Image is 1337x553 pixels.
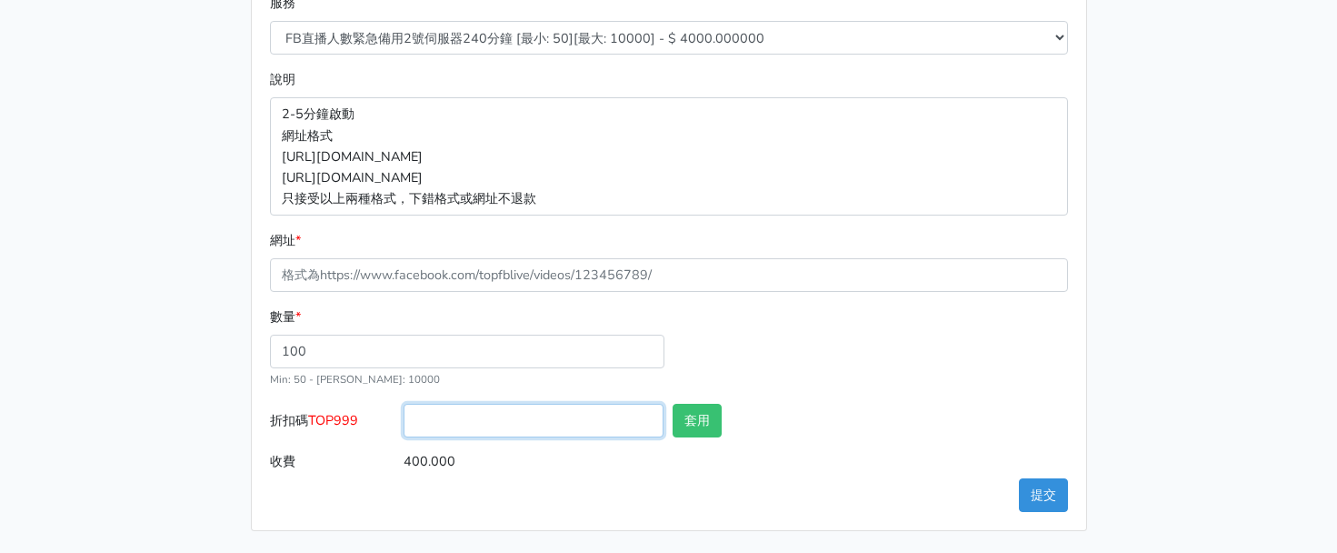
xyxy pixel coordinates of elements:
p: 2-5分鐘啟動 網址格式 [URL][DOMAIN_NAME] [URL][DOMAIN_NAME] 只接受以上兩種格式，下錯格式或網址不退款 [270,97,1068,215]
label: 網址 [270,230,301,251]
label: 數量 [270,307,301,327]
button: 提交 [1019,478,1068,512]
span: TOP999 [308,411,358,429]
label: 收費 [265,445,400,478]
label: 折扣碼 [265,404,400,445]
label: 說明 [270,69,295,90]
small: Min: 50 - [PERSON_NAME]: 10000 [270,372,440,387]
input: 格式為https://www.facebook.com/topfblive/videos/123456789/ [270,258,1068,292]
button: 套用 [673,404,722,437]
